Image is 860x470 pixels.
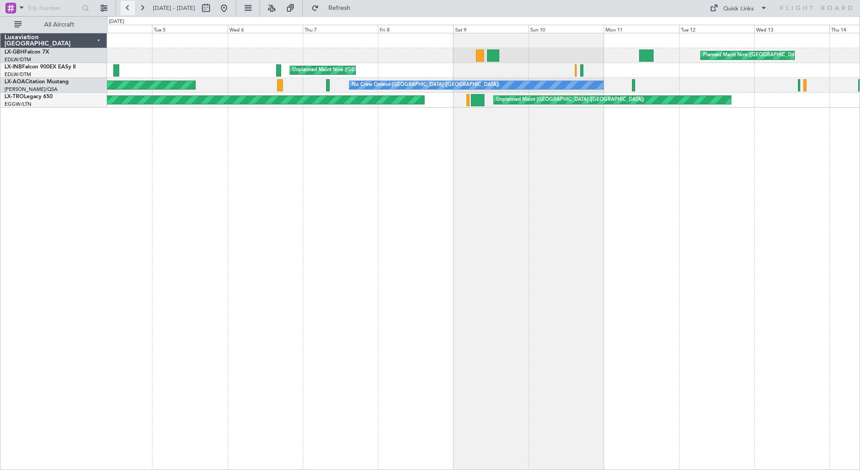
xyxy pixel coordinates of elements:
[4,50,49,55] a: LX-GBHFalcon 7X
[4,86,58,93] a: [PERSON_NAME]/QSA
[228,25,303,33] div: Wed 6
[679,25,754,33] div: Tue 12
[307,1,361,15] button: Refresh
[4,64,22,70] span: LX-INB
[303,25,378,33] div: Thu 7
[529,25,604,33] div: Sun 10
[4,79,25,85] span: LX-AOA
[152,25,227,33] div: Tue 5
[604,25,679,33] div: Mon 11
[4,101,31,108] a: EGGW/LTN
[23,22,95,28] span: All Aircraft
[4,56,31,63] a: EDLW/DTM
[705,1,772,15] button: Quick Links
[10,18,98,32] button: All Aircraft
[4,71,31,78] a: EDLW/DTM
[352,78,499,92] div: No Crew Ostend-[GEOGRAPHIC_DATA] ([GEOGRAPHIC_DATA])
[4,64,76,70] a: LX-INBFalcon 900EX EASy II
[378,25,453,33] div: Fri 8
[723,5,754,14] div: Quick Links
[4,50,24,55] span: LX-GBH
[453,25,529,33] div: Sat 9
[321,5,358,11] span: Refresh
[4,94,53,99] a: LX-TROLegacy 650
[292,63,399,77] div: Unplanned Maint Nice ([GEOGRAPHIC_DATA])
[4,94,24,99] span: LX-TRO
[27,1,79,15] input: Trip Number
[77,25,152,33] div: Mon 4
[703,49,803,62] div: Planned Maint Nice ([GEOGRAPHIC_DATA])
[754,25,829,33] div: Wed 13
[153,4,195,12] span: [DATE] - [DATE]
[4,79,69,85] a: LX-AOACitation Mustang
[496,93,644,107] div: Unplanned Maint [GEOGRAPHIC_DATA] ([GEOGRAPHIC_DATA])
[109,18,124,26] div: [DATE]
